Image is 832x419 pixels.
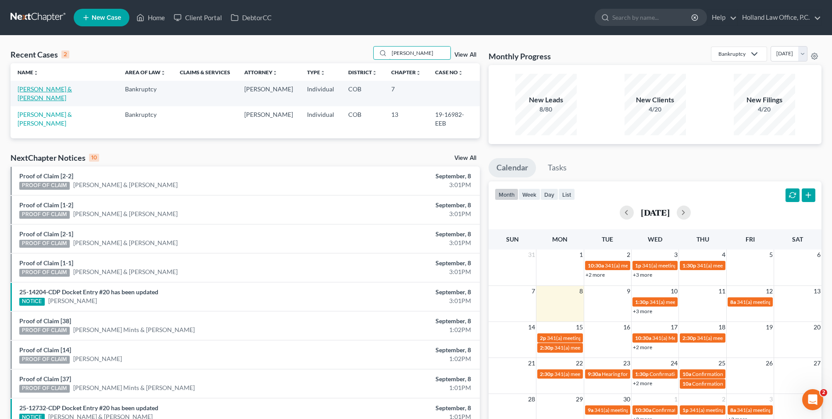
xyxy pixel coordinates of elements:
td: Individual [300,81,341,106]
a: Proof of Claim [1-2] [19,201,73,209]
span: 26 [765,358,774,368]
div: New Filings [734,95,795,105]
span: 9a [588,407,593,413]
a: Proof of Claim [38] [19,317,71,325]
span: Fri [746,235,755,243]
span: 2 [721,394,726,405]
span: Thu [696,235,709,243]
td: 7 [384,81,428,106]
span: New Case [92,14,121,21]
input: Search by name... [612,9,693,25]
span: 341(a) meeting for [PERSON_NAME] & [PERSON_NAME] [547,335,678,341]
div: 2 [61,51,69,58]
td: COB [341,81,384,106]
span: 2 [820,389,827,396]
span: 21 [527,358,536,368]
span: 28 [527,394,536,405]
span: Confirmation Hearing for [PERSON_NAME] & [PERSON_NAME] [652,407,799,413]
a: [PERSON_NAME] & [PERSON_NAME] [73,238,178,247]
span: 1 [578,249,584,260]
a: Districtunfold_more [348,69,377,76]
span: 2 [626,249,631,260]
td: COB [341,106,384,131]
span: 1 [673,394,678,405]
span: 23 [622,358,631,368]
span: 9 [626,286,631,296]
button: list [558,188,575,200]
span: Mon [552,235,568,243]
input: Search by name... [389,47,450,59]
span: 341(a) meeting for [PERSON_NAME] [697,262,782,269]
span: 1:30p [682,262,696,269]
a: Client Portal [169,10,226,25]
a: [PERSON_NAME] & [PERSON_NAME] [18,85,72,101]
a: [PERSON_NAME] & [PERSON_NAME] [73,209,178,218]
span: 20 [813,322,821,332]
a: +3 more [633,308,652,314]
span: 1p [635,262,641,269]
span: 4 [721,249,726,260]
a: [PERSON_NAME] & [PERSON_NAME] [73,267,178,276]
button: day [540,188,558,200]
a: Attorneyunfold_more [244,69,278,76]
iframe: Intercom live chat [802,389,823,410]
div: 3:01PM [326,267,471,276]
span: 10:30a [635,335,651,341]
span: 3 [673,249,678,260]
div: September, 8 [326,201,471,209]
div: September, 8 [326,259,471,267]
div: September, 8 [326,317,471,325]
a: +2 more [633,344,652,350]
a: +2 more [633,380,652,386]
i: unfold_more [320,70,325,76]
span: 29 [575,394,584,405]
span: 19 [765,322,774,332]
div: 3:01PM [326,238,471,247]
div: 3:01PM [326,296,471,305]
i: unfold_more [372,70,377,76]
span: 7 [531,286,536,296]
a: Proof of Claim [1-1] [19,259,73,267]
a: Calendar [489,158,536,177]
div: NOTICE [19,298,45,306]
span: 12 [765,286,774,296]
td: [PERSON_NAME] [237,106,300,131]
span: 341(a) Meeting for [PERSON_NAME] [652,335,737,341]
span: 341(a) meeting for [PERSON_NAME] [594,407,679,413]
span: 341(a) meeting for [MEDICAL_DATA][PERSON_NAME] [554,344,681,351]
div: 4/20 [625,105,686,114]
a: [PERSON_NAME] & [PERSON_NAME] [18,111,72,127]
div: September, 8 [326,375,471,383]
i: unfold_more [161,70,166,76]
div: PROOF OF CLAIM [19,327,70,335]
a: +2 more [586,271,605,278]
td: Bankruptcy [118,106,173,131]
div: NextChapter Notices [11,152,99,163]
span: 30 [622,394,631,405]
div: PROOF OF CLAIM [19,356,70,364]
a: View All [454,155,476,161]
div: September, 8 [326,172,471,181]
div: 8/80 [515,105,577,114]
span: 9:30a [588,371,601,377]
span: 1p [682,407,689,413]
a: Holland Law Office, P.C. [738,10,821,25]
div: 10 [89,154,99,162]
a: [PERSON_NAME] [48,296,97,305]
span: 2:30p [540,371,553,377]
i: unfold_more [272,70,278,76]
div: PROOF OF CLAIM [19,269,70,277]
span: 10 [670,286,678,296]
span: 1:30p [635,299,649,305]
span: 341(a) meeting for [PERSON_NAME] & [PERSON_NAME] [689,407,821,413]
span: 17 [670,322,678,332]
div: PROOF OF CLAIM [19,211,70,219]
span: 31 [527,249,536,260]
span: 8 [578,286,584,296]
div: 1:01PM [326,383,471,392]
h3: Monthly Progress [489,51,551,61]
span: 10:30a [635,407,651,413]
div: Bankruptcy [718,50,746,58]
div: September, 8 [326,230,471,238]
span: 8a [730,407,736,413]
